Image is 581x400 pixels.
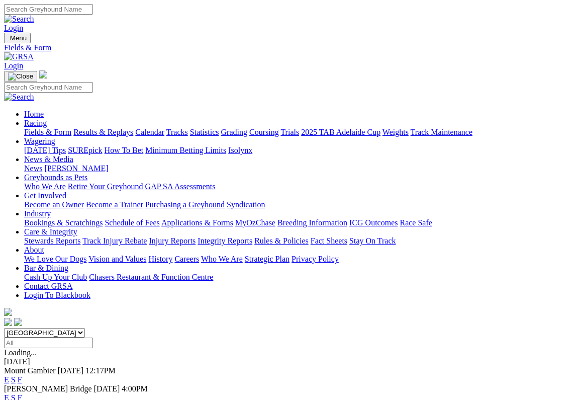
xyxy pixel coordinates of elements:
[4,93,34,102] img: Search
[235,218,275,227] a: MyOzChase
[161,218,233,227] a: Applications & Forms
[24,218,577,227] div: Industry
[145,146,226,154] a: Minimum Betting Limits
[24,200,84,209] a: Become an Owner
[122,384,148,393] span: 4:00PM
[24,110,44,118] a: Home
[24,128,577,137] div: Racing
[149,236,196,245] a: Injury Reports
[24,182,66,191] a: Who We Are
[24,146,66,154] a: [DATE] Tips
[4,375,9,384] a: E
[68,146,102,154] a: SUREpick
[10,34,27,42] span: Menu
[4,24,23,32] a: Login
[245,255,289,263] a: Strategic Plan
[4,357,577,366] div: [DATE]
[94,384,120,393] span: [DATE]
[277,218,347,227] a: Breeding Information
[311,236,347,245] a: Fact Sheets
[400,218,432,227] a: Race Safe
[190,128,219,136] a: Statistics
[4,82,93,93] input: Search
[4,338,93,348] input: Select date
[73,128,133,136] a: Results & Replays
[292,255,339,263] a: Privacy Policy
[24,155,73,164] a: News & Media
[24,200,577,209] div: Get Involved
[24,209,51,218] a: Industry
[24,273,577,282] div: Bar & Dining
[280,128,299,136] a: Trials
[4,71,37,82] button: Toggle navigation
[24,182,577,191] div: Greyhounds as Pets
[145,200,225,209] a: Purchasing a Greyhound
[24,227,77,236] a: Care & Integrity
[349,218,398,227] a: ICG Outcomes
[145,182,216,191] a: GAP SA Assessments
[4,308,12,316] img: logo-grsa-white.png
[24,273,87,281] a: Cash Up Your Club
[24,164,42,173] a: News
[24,119,47,127] a: Racing
[24,128,71,136] a: Fields & Form
[24,191,66,200] a: Get Involved
[39,70,47,78] img: logo-grsa-white.png
[4,318,12,326] img: facebook.svg
[8,72,33,81] img: Close
[254,236,309,245] a: Rules & Policies
[4,61,23,70] a: Login
[221,128,247,136] a: Grading
[349,236,396,245] a: Stay On Track
[174,255,199,263] a: Careers
[24,236,577,246] div: Care & Integrity
[24,236,80,245] a: Stewards Reports
[166,128,188,136] a: Tracks
[228,146,252,154] a: Isolynx
[82,236,147,245] a: Track Injury Rebate
[411,128,472,136] a: Track Maintenance
[4,33,31,43] button: Toggle navigation
[58,366,84,375] span: [DATE]
[24,264,68,272] a: Bar & Dining
[382,128,409,136] a: Weights
[11,375,16,384] a: S
[44,164,108,173] a: [PERSON_NAME]
[148,255,172,263] a: History
[24,282,72,290] a: Contact GRSA
[14,318,22,326] img: twitter.svg
[4,366,56,375] span: Mount Gambier
[18,375,22,384] a: F
[86,200,143,209] a: Become a Trainer
[24,255,577,264] div: About
[4,15,34,24] img: Search
[24,164,577,173] div: News & Media
[24,137,55,145] a: Wagering
[227,200,265,209] a: Syndication
[4,384,92,393] span: [PERSON_NAME] Bridge
[24,291,90,299] a: Login To Blackbook
[4,4,93,15] input: Search
[4,43,577,52] a: Fields & Form
[24,146,577,155] div: Wagering
[68,182,143,191] a: Retire Your Greyhound
[85,366,116,375] span: 12:17PM
[88,255,146,263] a: Vision and Values
[301,128,380,136] a: 2025 TAB Adelaide Cup
[89,273,213,281] a: Chasers Restaurant & Function Centre
[4,52,34,61] img: GRSA
[201,255,243,263] a: Who We Are
[24,218,103,227] a: Bookings & Scratchings
[198,236,252,245] a: Integrity Reports
[105,218,159,227] a: Schedule of Fees
[249,128,279,136] a: Coursing
[4,348,37,357] span: Loading...
[24,173,87,182] a: Greyhounds as Pets
[24,246,44,254] a: About
[24,255,86,263] a: We Love Our Dogs
[135,128,164,136] a: Calendar
[105,146,144,154] a: How To Bet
